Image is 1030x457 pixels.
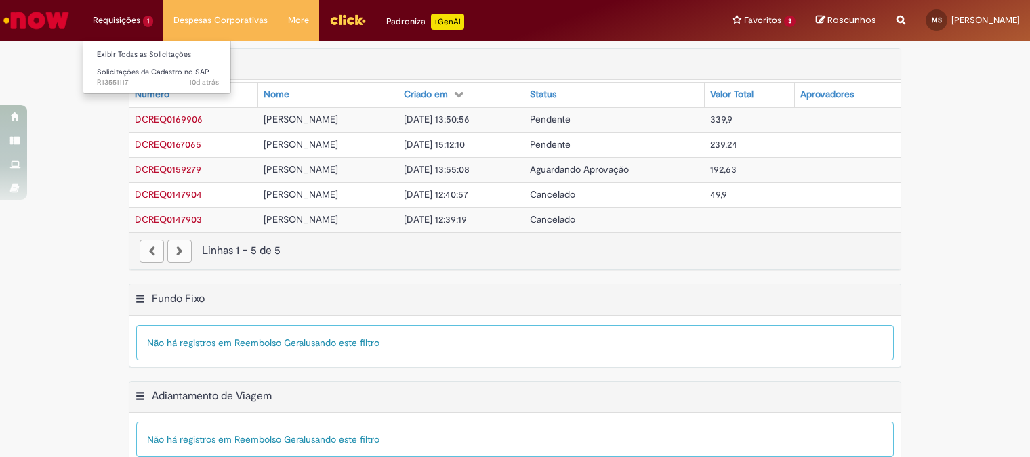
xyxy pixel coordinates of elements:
[386,14,464,30] div: Padroniza
[135,389,146,407] button: Adiantamento de Viagem Menu de contexto
[816,14,876,27] a: Rascunhos
[264,138,338,150] span: [PERSON_NAME]
[530,88,556,102] div: Status
[135,188,202,200] a: Abrir Registro: DCREQ0147904
[140,243,890,259] div: Linhas 1 − 5 de 5
[135,113,203,125] a: Abrir Registro: DCREQ0169906
[530,188,575,200] span: Cancelado
[136,325,894,360] div: Não há registros em Reembolso Geral
[404,188,468,200] span: [DATE] 12:40:57
[189,77,219,87] span: 10d atrás
[530,213,575,225] span: Cancelado
[710,138,737,150] span: 239,24
[135,163,201,175] span: DCREQ0159279
[83,65,232,90] a: Aberto R13551117 : Solicitações de Cadastro no SAP
[530,163,629,175] span: Aguardando Aprovação
[135,88,169,102] div: Número
[264,113,338,125] span: [PERSON_NAME]
[189,77,219,87] time: 19/09/2025 14:59:26
[329,9,366,30] img: click_logo_yellow_360x200.png
[135,138,201,150] a: Abrir Registro: DCREQ0167065
[97,67,209,77] span: Solicitações de Cadastro no SAP
[129,232,901,269] nav: paginação
[404,138,465,150] span: [DATE] 15:12:10
[152,292,205,305] h2: Fundo Fixo
[264,163,338,175] span: [PERSON_NAME]
[800,88,854,102] div: Aprovadores
[710,188,727,200] span: 49,9
[827,14,876,26] span: Rascunhos
[404,113,470,125] span: [DATE] 13:50:56
[404,163,470,175] span: [DATE] 13:55:08
[306,336,379,349] span: usando este filtro
[83,47,232,62] a: Exibir Todas as Solicitações
[83,41,231,94] ul: Requisições
[173,14,268,27] span: Despesas Corporativas
[710,88,754,102] div: Valor Total
[1,7,71,34] img: ServiceNow
[404,213,467,225] span: [DATE] 12:39:19
[136,422,894,457] div: Não há registros em Reembolso Geral
[93,14,140,27] span: Requisições
[135,292,146,309] button: Fundo Fixo Menu de contexto
[264,213,338,225] span: [PERSON_NAME]
[143,16,153,27] span: 1
[135,163,201,175] a: Abrir Registro: DCREQ0159279
[97,77,219,88] span: R13551117
[710,163,737,175] span: 192,63
[431,14,464,30] p: +GenAi
[135,113,203,125] span: DCREQ0169906
[530,138,571,150] span: Pendente
[306,433,379,445] span: usando este filtro
[710,113,733,125] span: 339,9
[264,188,338,200] span: [PERSON_NAME]
[932,16,942,24] span: MS
[530,113,571,125] span: Pendente
[951,14,1020,26] span: [PERSON_NAME]
[135,213,202,225] span: DCREQ0147903
[135,188,202,200] span: DCREQ0147904
[288,14,309,27] span: More
[784,16,796,27] span: 3
[404,88,448,102] div: Criado em
[264,88,289,102] div: Nome
[135,138,201,150] span: DCREQ0167065
[135,213,202,225] a: Abrir Registro: DCREQ0147903
[744,14,781,27] span: Favoritos
[152,389,272,403] h2: Adiantamento de Viagem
